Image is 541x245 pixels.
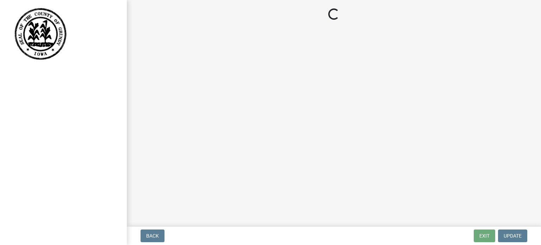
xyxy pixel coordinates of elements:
[498,229,527,242] button: Update
[474,229,495,242] button: Exit
[141,229,164,242] button: Back
[504,233,522,239] span: Update
[14,7,67,60] img: Grundy County, Iowa
[146,233,159,239] span: Back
